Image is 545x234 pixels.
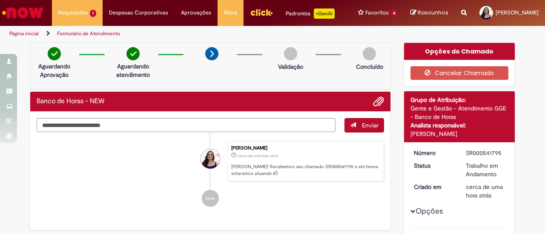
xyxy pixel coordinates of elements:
img: click_logo_yellow_360x200.png [250,6,273,19]
p: +GenAi [314,8,335,19]
dt: Criado em [407,183,460,191]
time: 29/08/2025 14:16:14 [238,153,278,158]
p: Validação [278,62,303,71]
span: More [224,8,237,17]
span: [PERSON_NAME] [496,9,539,16]
p: Aguardando atendimento [112,62,154,79]
dt: Status [407,161,460,170]
ul: Trilhas de página [6,26,357,42]
button: Enviar [344,118,384,133]
img: img-circle-grey.png [363,47,376,60]
div: Grupo de Atribuição: [410,96,509,104]
a: Formulário de Atendimento [57,30,120,37]
p: Concluído [356,62,383,71]
span: Enviar [362,121,379,129]
div: [PERSON_NAME] [410,130,509,138]
li: Maria Sarra Ianella [37,141,384,182]
h2: Banco de Horas - NEW Histórico de tíquete [37,98,104,105]
textarea: Digite sua mensagem aqui... [37,118,336,132]
span: Rascunhos [418,8,448,17]
time: 29/08/2025 14:16:14 [466,183,503,199]
span: cerca de uma hora atrás [238,153,278,158]
a: Página inicial [9,30,39,37]
p: [PERSON_NAME]! Recebemos seu chamado SR000541795 e em breve estaremos atuando. [231,164,379,177]
img: check-circle-green.png [48,47,61,60]
img: arrow-next.png [205,47,218,60]
ul: Histórico de tíquete [37,133,384,216]
a: Rascunhos [410,9,448,17]
p: Aguardando Aprovação [34,62,75,79]
button: Adicionar anexos [373,96,384,107]
dt: Número [407,149,460,157]
span: 4 [390,10,398,17]
div: Trabalho em Andamento [466,161,505,178]
img: img-circle-grey.png [284,47,297,60]
img: ServiceNow [1,4,45,21]
div: SR000541795 [466,149,505,157]
img: check-circle-green.png [126,47,140,60]
span: cerca de uma hora atrás [466,183,503,199]
div: [PERSON_NAME] [231,146,379,151]
div: 29/08/2025 14:16:14 [466,183,505,200]
span: 1 [90,10,96,17]
button: Cancelar Chamado [410,66,509,80]
div: Analista responsável: [410,121,509,130]
span: Requisições [58,8,88,17]
div: Gente e Gestão - Atendimento GGE - Banco de Horas [410,104,509,121]
span: Despesas Corporativas [109,8,168,17]
div: Maria Sarra Ianella [201,149,220,169]
span: Favoritos [365,8,389,17]
div: Padroniza [286,8,335,19]
span: Aprovações [181,8,211,17]
div: Opções do Chamado [404,43,515,60]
